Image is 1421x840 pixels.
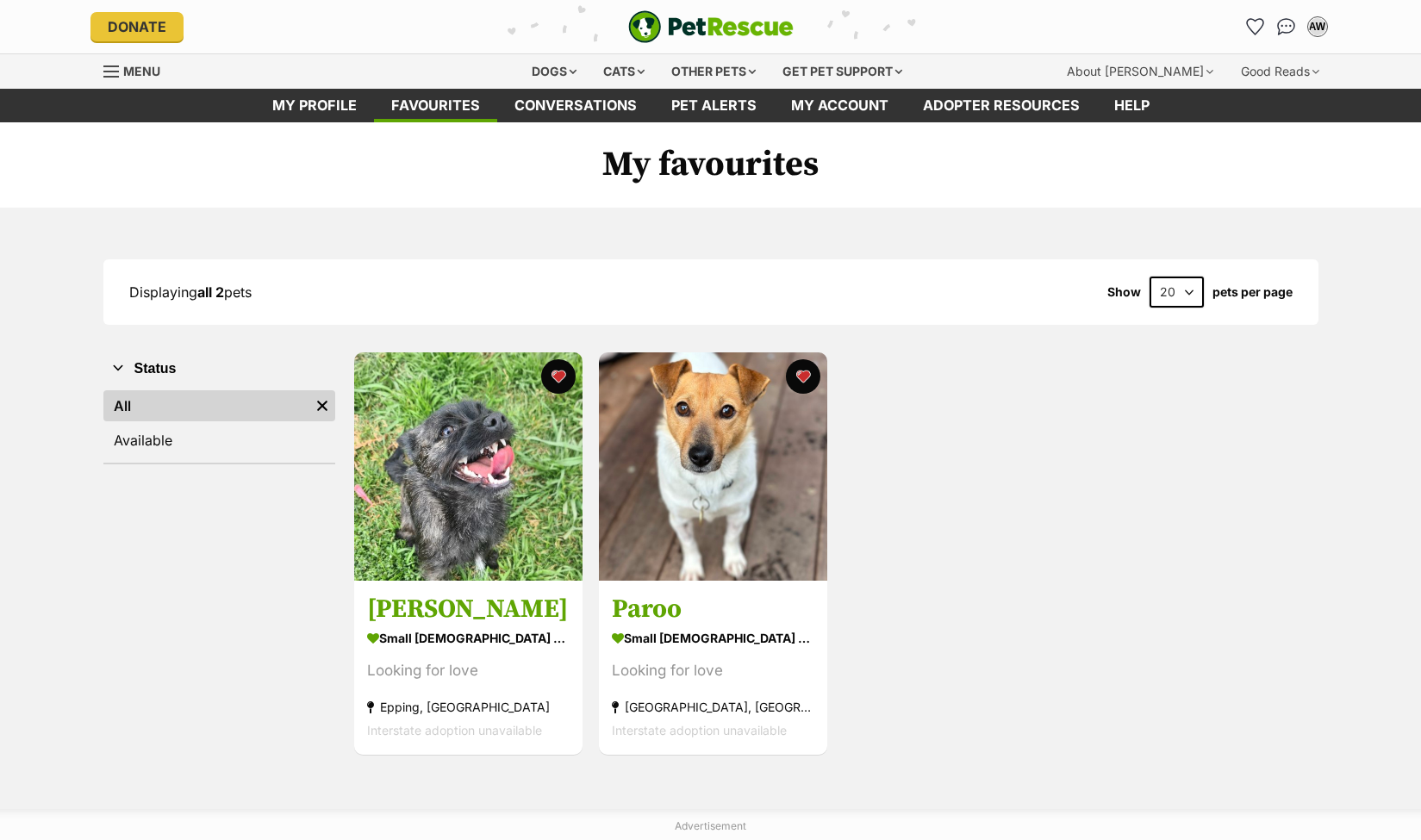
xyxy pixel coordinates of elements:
a: Paroo small [DEMOGRAPHIC_DATA] Dog Looking for love [GEOGRAPHIC_DATA], [GEOGRAPHIC_DATA] Intersta... [599,581,827,756]
div: Other pets [659,54,768,89]
a: Remove filter [309,390,335,421]
ul: Account quick links [1242,13,1331,40]
a: Conversations [1273,13,1300,40]
label: pets per page [1212,285,1293,299]
a: My profile [255,89,374,122]
div: Cats [591,54,657,89]
div: Looking for love [612,660,814,683]
span: Displaying pets [129,283,252,301]
div: Dogs [520,54,589,89]
strong: all 2 [197,283,224,301]
div: Status [103,387,335,463]
a: All [103,390,309,421]
a: conversations [497,89,654,122]
a: Donate [90,12,184,41]
div: AW [1309,18,1326,35]
a: Adopter resources [906,89,1097,122]
button: favourite [786,359,820,394]
img: Saoirse [354,352,583,581]
span: Interstate adoption unavailable [367,724,542,738]
div: Get pet support [770,54,914,89]
a: [PERSON_NAME] small [DEMOGRAPHIC_DATA] Dog Looking for love Epping, [GEOGRAPHIC_DATA] Interstate ... [354,581,583,756]
img: Paroo [599,352,827,581]
span: Menu [123,64,160,78]
div: Looking for love [367,660,570,683]
div: Good Reads [1229,54,1331,89]
a: PetRescue [628,10,794,43]
a: Available [103,425,335,456]
span: Interstate adoption unavailable [612,724,787,738]
div: Epping, [GEOGRAPHIC_DATA] [367,696,570,719]
button: Status [103,358,335,380]
a: Pet alerts [654,89,774,122]
a: Help [1097,89,1167,122]
div: [GEOGRAPHIC_DATA], [GEOGRAPHIC_DATA] [612,696,814,719]
h3: [PERSON_NAME] [367,594,570,626]
a: Favourites [374,89,497,122]
img: logo-e224e6f780fb5917bec1dbf3a21bbac754714ae5b6737aabdf751b685950b380.svg [628,10,794,43]
button: My account [1304,13,1331,40]
div: small [DEMOGRAPHIC_DATA] Dog [367,626,570,651]
div: About [PERSON_NAME] [1055,54,1225,89]
button: favourite [541,359,576,394]
a: Favourites [1242,13,1269,40]
img: chat-41dd97257d64d25036548639549fe6c8038ab92f7586957e7f3b1b290dea8141.svg [1277,18,1295,35]
a: Menu [103,54,172,85]
div: small [DEMOGRAPHIC_DATA] Dog [612,626,814,651]
h3: Paroo [612,594,814,626]
a: My account [774,89,906,122]
span: Show [1107,285,1141,299]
